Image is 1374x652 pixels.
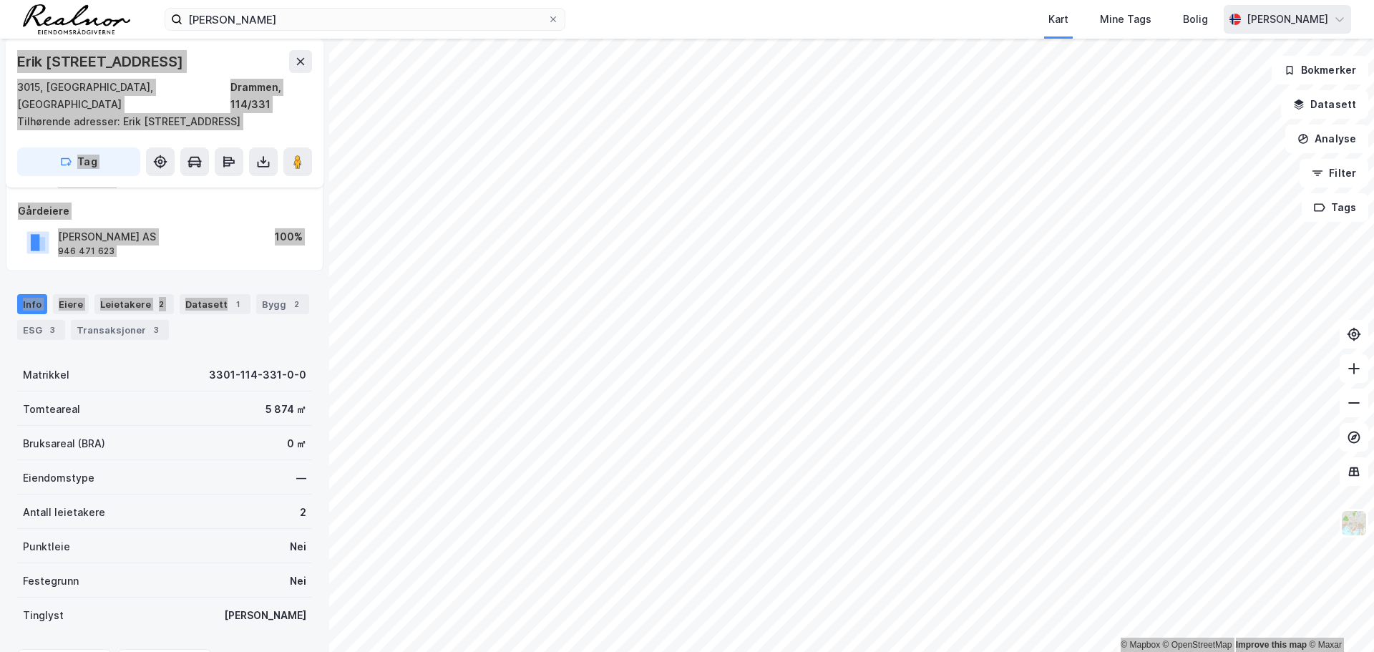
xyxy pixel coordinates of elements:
div: Kart [1048,11,1068,28]
div: 5 874 ㎡ [265,401,306,418]
button: Filter [1300,159,1368,188]
div: 0 ㎡ [287,435,306,452]
div: Mine Tags [1100,11,1151,28]
div: Tomteareal [23,401,80,418]
div: Info [17,294,47,314]
input: Søk på adresse, matrikkel, gårdeiere, leietakere eller personer [182,9,547,30]
div: Bolig [1183,11,1208,28]
div: [PERSON_NAME] [224,607,306,624]
div: Bruksareal (BRA) [23,435,105,452]
button: Datasett [1281,90,1368,119]
div: Nei [290,538,306,555]
div: 946 471 623 [58,245,114,257]
div: Gårdeiere [18,203,311,220]
div: Transaksjoner [71,320,169,340]
div: Tinglyst [23,607,64,624]
span: Tilhørende adresser: [17,115,123,127]
div: Antall leietakere [23,504,105,521]
div: Festegrunn [23,573,79,590]
img: Z [1340,510,1368,537]
div: Bygg [256,294,309,314]
div: — [296,469,306,487]
div: Matrikkel [23,366,69,384]
div: Erik [STREET_ADDRESS] [17,113,301,130]
button: Tag [17,147,140,176]
img: realnor-logo.934646d98de889bb5806.png [23,4,130,34]
iframe: Chat Widget [1302,583,1374,652]
div: Eiendomstype [23,469,94,487]
div: [PERSON_NAME] [1247,11,1328,28]
button: Analyse [1285,125,1368,153]
div: 2 [154,297,168,311]
div: 3 [45,323,59,337]
a: OpenStreetMap [1163,640,1232,650]
div: Drammen, 114/331 [230,79,312,113]
a: Mapbox [1121,640,1160,650]
div: 2 [289,297,303,311]
div: ESG [17,320,65,340]
a: Improve this map [1236,640,1307,650]
div: Leietakere [94,294,174,314]
div: 3 [149,323,163,337]
div: Datasett [180,294,250,314]
div: 100% [275,228,303,245]
div: 3301-114-331-0-0 [209,366,306,384]
div: 2 [300,504,306,521]
div: 1 [230,297,245,311]
button: Tags [1302,193,1368,222]
div: Eiere [53,294,89,314]
div: Nei [290,573,306,590]
div: 3015, [GEOGRAPHIC_DATA], [GEOGRAPHIC_DATA] [17,79,230,113]
div: Erik [STREET_ADDRESS] [17,50,186,73]
div: Kontrollprogram for chat [1302,583,1374,652]
div: Punktleie [23,538,70,555]
button: Bokmerker [1272,56,1368,84]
